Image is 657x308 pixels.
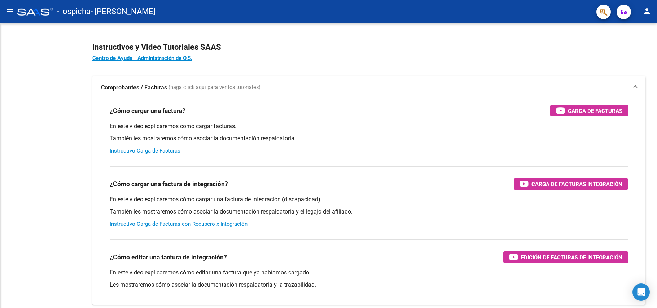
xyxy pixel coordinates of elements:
h3: ¿Cómo cargar una factura de integración? [110,179,228,189]
a: Instructivo Carga de Facturas con Recupero x Integración [110,221,248,227]
strong: Comprobantes / Facturas [101,84,167,92]
div: Open Intercom Messenger [632,283,650,301]
span: (haga click aquí para ver los tutoriales) [168,84,260,92]
p: También les mostraremos cómo asociar la documentación respaldatoria y el legajo del afiliado. [110,208,628,216]
span: Carga de Facturas [568,106,622,115]
p: En este video explicaremos cómo editar una factura que ya habíamos cargado. [110,269,628,277]
p: En este video explicaremos cómo cargar una factura de integración (discapacidad). [110,195,628,203]
p: Les mostraremos cómo asociar la documentación respaldatoria y la trazabilidad. [110,281,628,289]
button: Carga de Facturas [550,105,628,116]
span: Edición de Facturas de integración [521,253,622,262]
span: - [PERSON_NAME] [91,4,156,19]
mat-icon: menu [6,7,14,16]
span: - ospicha [57,4,91,19]
h3: ¿Cómo cargar una factura? [110,106,185,116]
mat-expansion-panel-header: Comprobantes / Facturas (haga click aquí para ver los tutoriales) [92,76,645,99]
div: Comprobantes / Facturas (haga click aquí para ver los tutoriales) [92,99,645,305]
p: También les mostraremos cómo asociar la documentación respaldatoria. [110,135,628,142]
h3: ¿Cómo editar una factura de integración? [110,252,227,262]
button: Carga de Facturas Integración [514,178,628,190]
span: Carga de Facturas Integración [531,180,622,189]
a: Centro de Ayuda - Administración de O.S. [92,55,192,61]
p: En este video explicaremos cómo cargar facturas. [110,122,628,130]
button: Edición de Facturas de integración [503,251,628,263]
a: Instructivo Carga de Facturas [110,148,180,154]
h2: Instructivos y Video Tutoriales SAAS [92,40,645,54]
mat-icon: person [643,7,651,16]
